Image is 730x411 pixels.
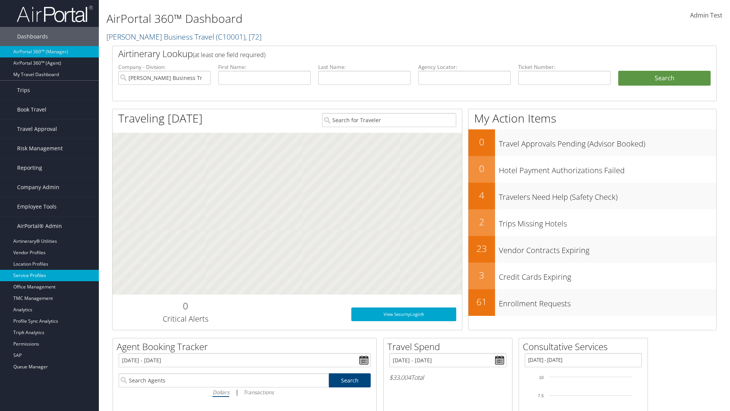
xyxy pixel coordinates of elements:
a: 0Travel Approvals Pending (Advisor Booked) [468,129,716,156]
a: 3Credit Cards Expiring [468,263,716,289]
span: Dashboards [17,27,48,46]
tspan: 7.5 [538,393,544,398]
span: ( C10001 ) [216,32,245,42]
h1: My Action Items [468,110,716,126]
h2: Airtinerary Lookup [118,47,660,60]
h2: 0 [468,135,495,148]
i: Dollars [213,389,229,396]
label: Last Name: [318,63,411,71]
input: Search Agents [119,373,328,387]
a: 61Enrollment Requests [468,289,716,316]
tspan: 10 [539,375,544,380]
h1: Traveling [DATE] [118,110,203,126]
a: [PERSON_NAME] Business Travel [106,32,262,42]
a: View SecurityLogic® [351,307,456,321]
span: Company Admin [17,178,59,197]
span: , [ 72 ] [245,32,262,42]
label: Ticket Number: [518,63,611,71]
h2: 0 [468,162,495,175]
a: 23Vendor Contracts Expiring [468,236,716,263]
span: (at least one field required) [193,51,265,59]
a: 2Trips Missing Hotels [468,209,716,236]
h1: AirPortal 360™ Dashboard [106,11,517,27]
a: 4Travelers Need Help (Safety Check) [468,183,716,209]
button: Search [618,71,711,86]
h3: Enrollment Requests [499,295,716,309]
img: airportal-logo.png [17,5,93,23]
h2: 4 [468,189,495,202]
div: | [119,387,371,397]
span: Book Travel [17,100,46,119]
i: Transactions [243,389,274,396]
h3: Travel Approvals Pending (Advisor Booked) [499,135,716,149]
label: Company - Division: [118,63,211,71]
span: Travel Approval [17,119,57,139]
h6: Total [389,373,506,382]
h2: Travel Spend [387,340,512,353]
label: Agency Locator: [418,63,511,71]
h2: Agent Booking Tracker [117,340,376,353]
a: Admin Test [690,4,722,27]
h3: Credit Cards Expiring [499,268,716,282]
span: $33,004 [389,373,411,382]
span: Risk Management [17,139,63,158]
span: Admin Test [690,11,722,19]
span: Employee Tools [17,197,57,216]
h2: 2 [468,215,495,228]
h2: 0 [118,299,252,312]
h3: Travelers Need Help (Safety Check) [499,188,716,202]
h3: Trips Missing Hotels [499,215,716,229]
h3: Vendor Contracts Expiring [499,241,716,256]
h2: 23 [468,242,495,255]
a: Search [329,373,371,387]
label: First Name: [218,63,311,71]
h2: Consultative Services [523,340,647,353]
h3: Critical Alerts [118,314,252,324]
h2: 3 [468,269,495,282]
span: Trips [17,81,30,100]
span: Reporting [17,158,42,177]
h3: Hotel Payment Authorizations Failed [499,161,716,176]
input: Search for Traveler [322,113,456,127]
a: 0Hotel Payment Authorizations Failed [468,156,716,183]
h2: 61 [468,295,495,308]
span: AirPortal® Admin [17,217,62,236]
